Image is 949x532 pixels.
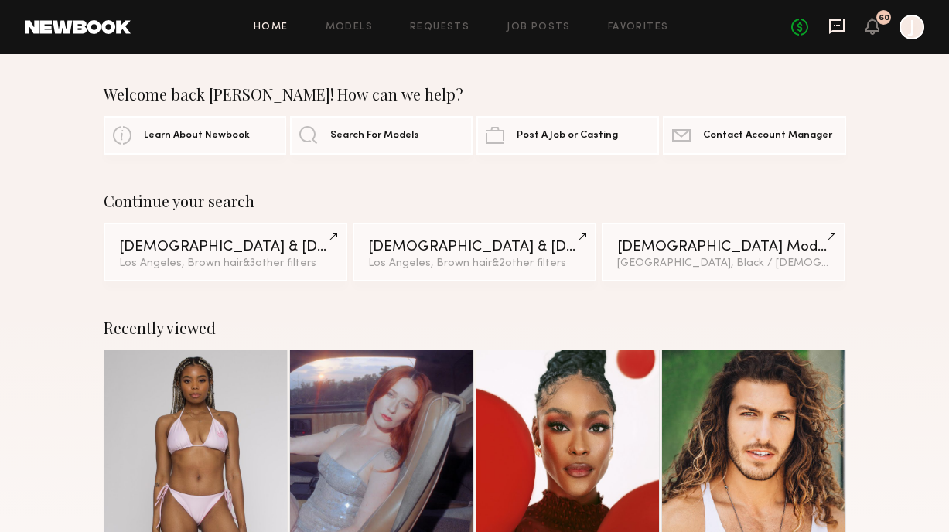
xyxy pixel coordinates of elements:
span: Contact Account Manager [703,131,832,141]
a: J [900,15,924,39]
a: Search For Models [290,116,473,155]
a: Requests [410,22,469,32]
a: [DEMOGRAPHIC_DATA] Models[GEOGRAPHIC_DATA], Black / [DEMOGRAPHIC_DATA] [602,223,846,281]
div: Los Angeles, Brown hair [368,258,582,269]
span: Search For Models [330,131,419,141]
div: Los Angeles, Brown hair [119,258,333,269]
span: Learn About Newbook [144,131,250,141]
div: Welcome back [PERSON_NAME]! How can we help? [104,85,846,104]
div: [DEMOGRAPHIC_DATA] & [DEMOGRAPHIC_DATA] Models [119,240,333,254]
div: Recently viewed [104,319,846,337]
a: Job Posts [507,22,571,32]
a: Models [326,22,373,32]
a: Learn About Newbook [104,116,286,155]
div: [DEMOGRAPHIC_DATA] & [DEMOGRAPHIC_DATA] Models [368,240,582,254]
a: Home [254,22,288,32]
div: Continue your search [104,192,846,210]
div: [GEOGRAPHIC_DATA], Black / [DEMOGRAPHIC_DATA] [617,258,831,269]
div: [DEMOGRAPHIC_DATA] Models [617,240,831,254]
a: [DEMOGRAPHIC_DATA] & [DEMOGRAPHIC_DATA] ModelsLos Angeles, Brown hair&2other filters [353,223,597,281]
span: Post A Job or Casting [517,131,618,141]
span: & 2 other filter s [492,258,566,268]
a: Post A Job or Casting [476,116,659,155]
a: Favorites [608,22,669,32]
a: Contact Account Manager [663,116,845,155]
div: 60 [879,14,889,22]
span: & 3 other filter s [243,258,316,268]
a: [DEMOGRAPHIC_DATA] & [DEMOGRAPHIC_DATA] ModelsLos Angeles, Brown hair&3other filters [104,223,348,281]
